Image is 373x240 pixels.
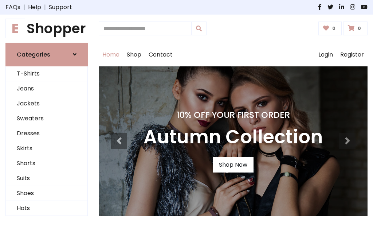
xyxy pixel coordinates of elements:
a: Login [315,43,337,66]
span: | [20,3,28,12]
a: Support [49,3,72,12]
h1: Shopper [5,20,88,37]
a: Categories [5,43,88,66]
span: 0 [356,25,363,32]
a: Shop [123,43,145,66]
h3: Autumn Collection [144,126,323,148]
a: Help [28,3,41,12]
a: FAQs [5,3,20,12]
a: Jackets [6,96,87,111]
a: Register [337,43,368,66]
a: EShopper [5,20,88,37]
a: 0 [318,22,342,35]
a: Shoes [6,186,87,201]
h6: Categories [17,51,50,58]
a: Shop Now [213,157,254,173]
a: Sweaters [6,111,87,126]
a: 0 [343,22,368,35]
a: Contact [145,43,176,66]
span: 0 [330,25,337,32]
a: Shorts [6,156,87,171]
a: Skirts [6,141,87,156]
a: Suits [6,171,87,186]
a: T-Shirts [6,66,87,81]
a: Home [99,43,123,66]
a: Jeans [6,81,87,96]
span: E [5,19,25,38]
span: | [41,3,49,12]
a: Hats [6,201,87,216]
a: Dresses [6,126,87,141]
h4: 10% Off Your First Order [144,110,323,120]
